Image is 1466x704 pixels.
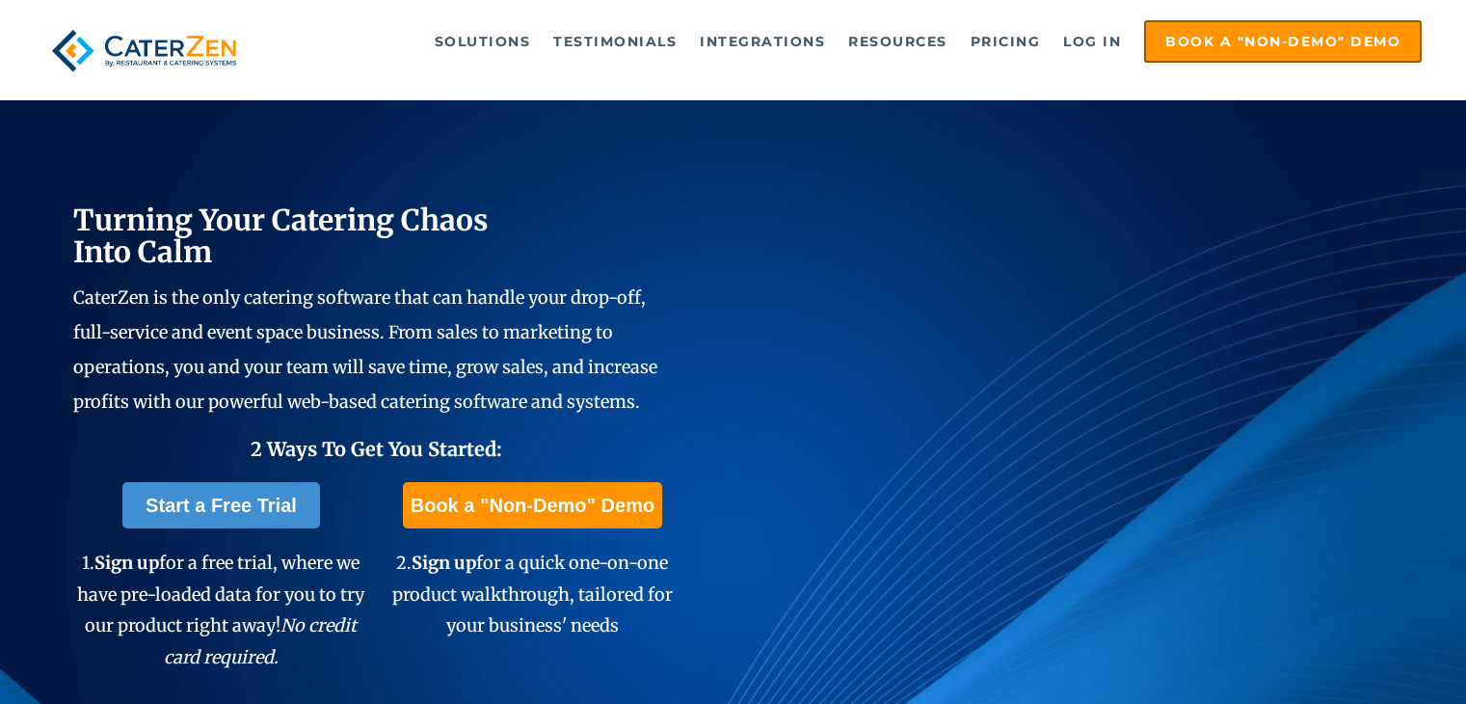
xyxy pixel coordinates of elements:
a: Integrations [690,22,835,61]
span: 2 Ways To Get You Started: [251,437,502,461]
span: CaterZen is the only catering software that can handle your drop-off, full-service and event spac... [73,286,657,413]
span: Turning Your Catering Chaos Into Calm [73,202,489,270]
a: Log in [1053,22,1131,61]
span: 2. for a quick one-on-one product walkthrough, tailored for your business' needs [392,552,673,636]
em: No credit card required. [164,614,358,667]
div: Navigation Menu [280,20,1422,63]
a: Book a "Non-Demo" Demo [403,482,662,528]
span: 1. for a free trial, where we have pre-loaded data for you to try our product right away! [77,552,364,667]
a: Solutions [425,22,541,61]
a: Pricing [961,22,1051,61]
a: Testimonials [544,22,686,61]
iframe: Help widget launcher [1294,629,1445,683]
a: Start a Free Trial [122,482,320,528]
a: Book a "Non-Demo" Demo [1144,20,1422,63]
img: caterzen [44,20,245,81]
span: Sign up [94,552,159,574]
span: Sign up [412,552,476,574]
a: Resources [839,22,957,61]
